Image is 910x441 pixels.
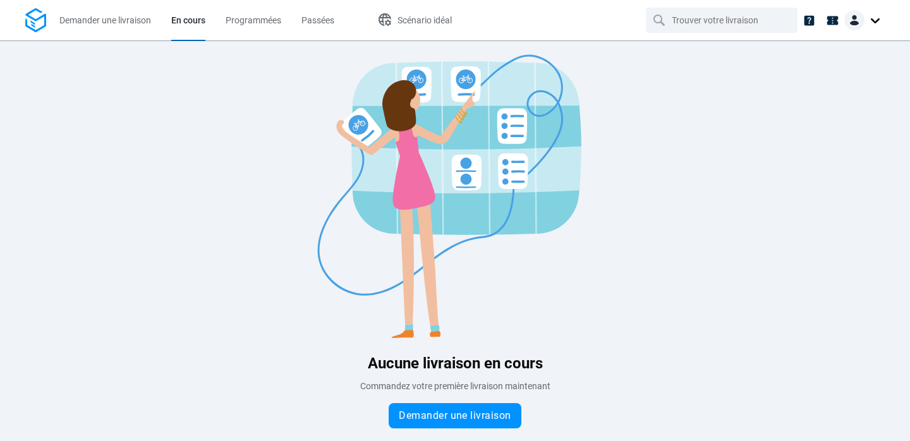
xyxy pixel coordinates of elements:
[399,411,511,421] span: Demander une livraison
[171,15,205,25] span: En cours
[368,354,543,372] span: Aucune livraison en cours
[672,8,774,32] input: Trouver votre livraison
[360,381,550,391] span: Commandez votre première livraison maintenant
[389,403,521,428] button: Demander une livraison
[59,15,151,25] span: Demander une livraison
[844,10,864,30] img: Client
[226,15,281,25] span: Programmées
[25,8,46,33] img: Logo
[301,15,334,25] span: Passées
[265,54,645,338] img: Blank slate
[397,15,452,25] span: Scénario idéal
